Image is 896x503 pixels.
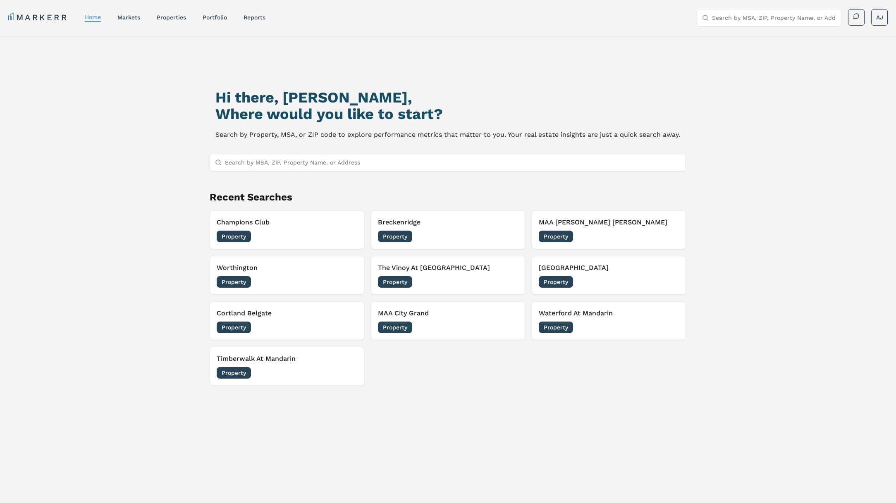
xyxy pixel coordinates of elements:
h3: MAA [PERSON_NAME] [PERSON_NAME] [539,217,679,227]
span: Property [378,276,412,288]
span: Property [539,231,573,242]
h3: The Vinoy At [GEOGRAPHIC_DATA] [378,263,518,273]
span: Property [217,276,251,288]
h3: MAA City Grand [378,308,518,318]
button: Remove WorthingtonWorthingtonProperty[DATE] [210,256,364,295]
span: [DATE] [339,369,357,377]
span: [DATE] [660,232,679,241]
span: Property [217,322,251,333]
span: [DATE] [499,323,518,331]
span: [DATE] [499,278,518,286]
h3: Waterford At Mandarin [539,308,679,318]
span: Property [217,367,251,379]
span: Property [378,322,412,333]
a: home [85,14,101,20]
span: Property [539,322,573,333]
h3: [GEOGRAPHIC_DATA] [539,263,679,273]
h3: Worthington [217,263,357,273]
button: Remove Champions ClubChampions ClubProperty[DATE] [210,210,364,249]
span: [DATE] [339,323,357,331]
a: MARKERR [8,12,68,23]
button: Remove Cortland BelgateCortland BelgateProperty[DATE] [210,301,364,340]
p: Search by Property, MSA, or ZIP code to explore performance metrics that matter to you. Your real... [215,129,680,141]
span: [DATE] [499,232,518,241]
span: Property [539,276,573,288]
button: Remove MAA Glen AllenMAA [PERSON_NAME] [PERSON_NAME]Property[DATE] [532,210,686,249]
span: [DATE] [660,323,679,331]
h3: Champions Club [217,217,357,227]
button: Remove Cortland University City[GEOGRAPHIC_DATA]Property[DATE] [532,256,686,295]
h3: Cortland Belgate [217,308,357,318]
button: AJ [871,9,888,26]
h2: Where would you like to start? [215,106,680,122]
a: properties [157,14,186,21]
a: reports [244,14,265,21]
a: markets [117,14,140,21]
span: Property [378,231,412,242]
button: Remove BreckenridgeBreckenridgeProperty[DATE] [371,210,525,249]
button: Remove Waterford At MandarinWaterford At MandarinProperty[DATE] [532,301,686,340]
input: Search by MSA, ZIP, Property Name, or Address [225,154,681,171]
button: Remove Timberwalk At MandarinTimberwalk At MandarinProperty[DATE] [210,347,364,386]
h2: Recent Searches [210,191,686,204]
span: [DATE] [339,278,357,286]
span: [DATE] [339,232,357,241]
a: Portfolio [203,14,227,21]
span: [DATE] [660,278,679,286]
button: Remove MAA City GrandMAA City GrandProperty[DATE] [371,301,525,340]
span: AJ [876,13,883,21]
span: Property [217,231,251,242]
h3: Timberwalk At Mandarin [217,354,357,364]
input: Search by MSA, ZIP, Property Name, or Address [712,10,836,26]
h1: Hi there, [PERSON_NAME], [215,89,680,106]
button: Remove The Vinoy At Innovation ParkThe Vinoy At [GEOGRAPHIC_DATA]Property[DATE] [371,256,525,295]
h3: Breckenridge [378,217,518,227]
